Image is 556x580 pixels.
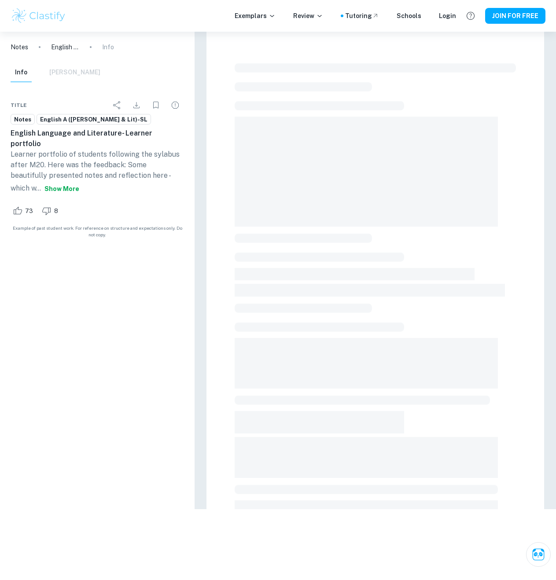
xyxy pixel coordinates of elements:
div: Share [108,96,126,114]
a: Tutoring [345,11,379,21]
span: Title [11,101,27,109]
span: Example of past student work. For reference on structure and expectations only. Do not copy. [11,225,184,238]
span: Notes [11,115,34,124]
p: Exemplars [235,11,276,21]
p: English Language and Literature- Learner portfolio [51,42,79,52]
span: 73 [20,207,38,216]
p: Review [293,11,323,21]
a: Notes [11,114,35,125]
a: Schools [397,11,421,21]
h6: English Language and Literature- Learner portfolio [11,128,184,149]
a: English A ([PERSON_NAME] & Lit)-SL [37,114,151,125]
a: Login [439,11,456,21]
span: English A ([PERSON_NAME] & Lit)-SL [37,115,151,124]
div: Like [11,204,38,218]
p: Learner portfolio of students following the sylabus after M20. Here was the feedback: Some beauti... [11,149,184,197]
p: Info [102,42,114,52]
div: Dislike [40,204,63,218]
div: Report issue [166,96,184,114]
button: Show more [41,181,83,197]
img: Clastify logo [11,7,66,25]
button: JOIN FOR FREE [485,8,545,24]
div: Download [128,96,145,114]
div: Bookmark [147,96,165,114]
span: 8 [49,207,63,216]
a: Notes [11,42,28,52]
button: Help and Feedback [463,8,478,23]
button: Info [11,63,32,82]
button: Ask Clai [526,542,551,567]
